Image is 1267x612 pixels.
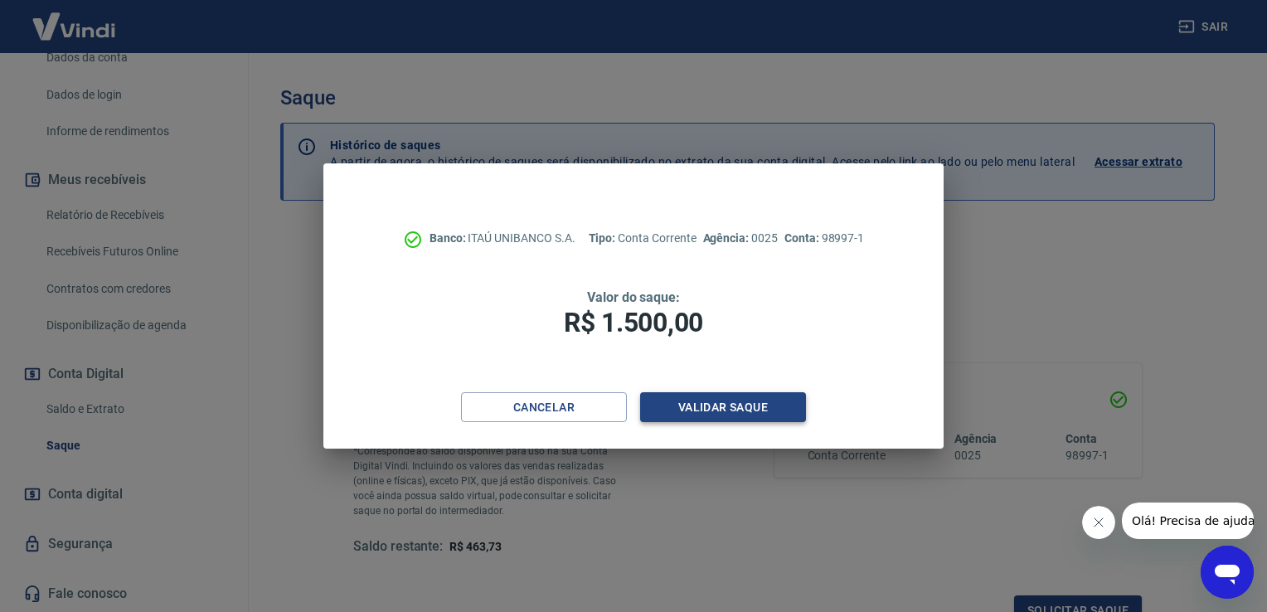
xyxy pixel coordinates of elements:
[589,230,697,247] p: Conta Corrente
[10,12,139,25] span: Olá! Precisa de ajuda?
[1082,506,1115,539] iframe: Fechar mensagem
[564,307,703,338] span: R$ 1.500,00
[461,392,627,423] button: Cancelar
[430,230,575,247] p: ITAÚ UNIBANCO S.A.
[587,289,680,305] span: Valor do saque:
[784,231,822,245] span: Conta:
[703,230,778,247] p: 0025
[430,231,468,245] span: Banco:
[640,392,806,423] button: Validar saque
[589,231,619,245] span: Tipo:
[703,231,752,245] span: Agência:
[1122,503,1254,539] iframe: Mensagem da empresa
[1201,546,1254,599] iframe: Botão para abrir a janela de mensagens
[784,230,864,247] p: 98997-1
